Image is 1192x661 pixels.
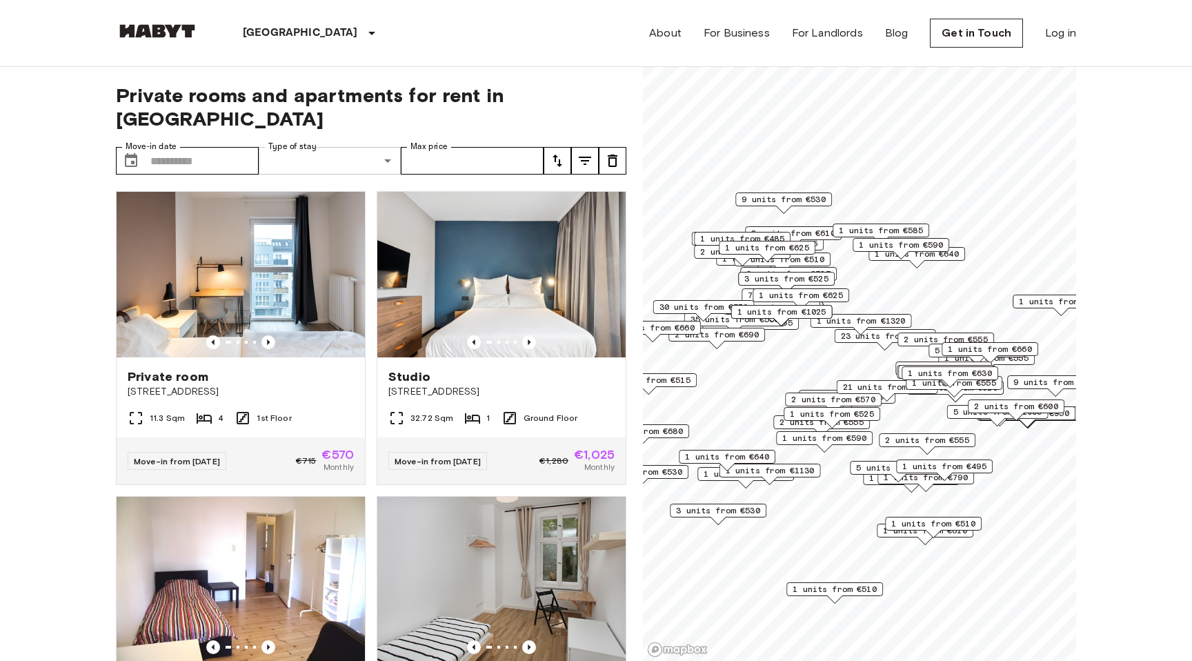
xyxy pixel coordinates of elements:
button: Previous image [522,640,536,654]
div: Map marker [670,504,766,525]
div: Map marker [653,300,755,322]
span: Monthly [584,461,615,473]
div: Map marker [850,461,946,482]
span: 1 units from €645 [902,362,986,375]
div: Map marker [738,272,835,293]
div: Map marker [753,288,849,310]
span: €1,025 [574,448,615,461]
button: tune [599,147,626,175]
div: Map marker [885,517,982,538]
img: Marketing picture of unit DE-01-12-003-01Q [117,192,365,357]
span: 4 units from €530 [598,466,682,478]
span: 1 units from €1130 [726,464,815,477]
span: 1 units from €515 [606,374,691,386]
span: 2 units from €690 [675,328,759,341]
span: 6 units from €950 [985,407,1069,420]
div: Map marker [740,267,837,288]
label: Type of stay [268,141,317,152]
div: Map marker [902,366,998,388]
div: Map marker [833,224,929,245]
div: Map marker [895,362,992,383]
a: Marketing picture of unit DE-01-481-006-01Previous imagePrevious imageStudio[STREET_ADDRESS]32.72... [377,191,626,485]
div: Map marker [835,329,936,351]
span: 1 units from €495 [902,460,986,473]
span: 1 units from €1320 [817,315,906,327]
span: 32.72 Sqm [410,412,453,424]
img: Habyt [116,24,199,38]
a: Marketing picture of unit DE-01-12-003-01QPrevious imagePrevious imagePrivate room[STREET_ADDRESS... [116,191,366,485]
div: Map marker [1013,295,1109,316]
span: 2 units from €555 [885,434,969,446]
span: 3 units from €525 [744,273,828,285]
button: Previous image [467,335,481,349]
div: Map marker [694,232,791,253]
a: Get in Touch [930,19,1023,48]
span: 2 units from €510 [740,253,824,266]
span: 2 units from €555 [904,333,988,346]
div: Map marker [786,582,883,604]
span: 9 units from €530 [742,193,826,206]
div: Map marker [942,342,1038,364]
span: 23 units from €530 [841,330,930,342]
div: Map marker [773,415,870,437]
div: Map marker [968,399,1064,421]
div: Map marker [694,245,791,266]
p: [GEOGRAPHIC_DATA] [243,25,358,41]
div: Map marker [785,393,882,414]
span: 1 units from €660 [610,322,695,334]
span: 3 units from €530 [676,504,760,517]
span: 2 units from €600 [974,400,1058,413]
div: Map marker [719,241,815,262]
div: Map marker [896,460,993,481]
span: 1 units from €510 [793,583,877,595]
span: €715 [296,455,317,467]
span: 2 units from €610 [751,227,835,239]
div: Map marker [600,373,697,395]
span: 5 units from €590 [856,462,940,474]
div: Map marker [853,238,949,259]
span: Ground Floor [524,412,578,424]
span: Private room [128,368,208,385]
button: Previous image [261,335,275,349]
img: Marketing picture of unit DE-01-481-006-01 [377,192,626,357]
span: 1 units from €590 [782,432,866,444]
button: Choose date [117,147,145,175]
label: Move-in date [126,141,177,152]
div: Map marker [947,405,1049,426]
div: Map marker [604,321,701,342]
div: Map marker [811,314,912,335]
span: 1 [486,412,490,424]
button: tune [544,147,571,175]
span: 1 units from €485 [700,233,784,245]
span: 5 units from €660 [935,344,1019,357]
div: Map marker [799,390,895,411]
div: Map marker [745,226,842,248]
button: Previous image [261,640,275,654]
div: Map marker [735,193,832,214]
div: Map marker [879,433,975,455]
span: 1 units from €610 [883,524,967,537]
span: 3 units from €525 [746,268,831,280]
div: Map marker [928,344,1025,365]
div: Map marker [1007,375,1104,397]
span: 1 units from €570 [704,468,788,480]
a: Blog [885,25,908,41]
a: Log in [1045,25,1076,41]
span: 1 units from €640 [875,248,959,260]
button: Previous image [206,335,220,349]
span: €1,280 [539,455,568,467]
a: For Landlords [792,25,863,41]
div: Map marker [877,524,973,545]
span: 1 units from €640 [685,451,769,463]
div: Map marker [784,407,880,428]
label: Max price [410,141,448,152]
button: Previous image [206,640,220,654]
span: [STREET_ADDRESS] [388,385,615,399]
div: Map marker [697,467,794,489]
button: Previous image [467,640,481,654]
span: [STREET_ADDRESS] [128,385,354,399]
div: Map marker [731,305,833,326]
span: Move-in from [DATE] [395,456,481,466]
div: Map marker [837,380,938,402]
span: 2 units from €570 [791,393,875,406]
